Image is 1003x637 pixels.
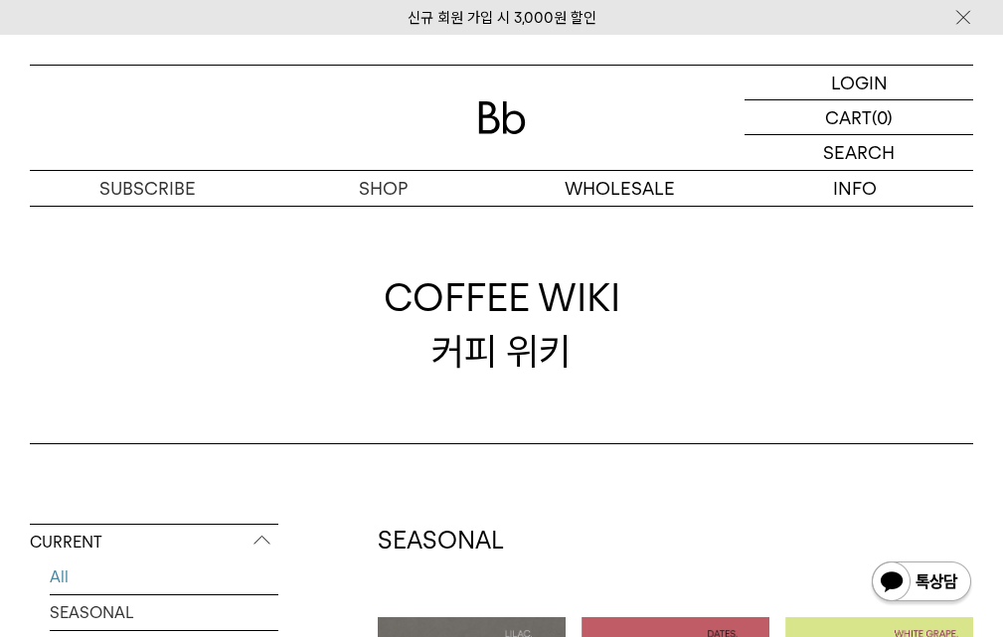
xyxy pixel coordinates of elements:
[50,595,278,630] a: SEASONAL
[50,559,278,594] a: All
[502,171,738,206] p: WHOLESALE
[738,171,973,206] p: INFO
[745,100,973,135] a: CART (0)
[384,271,620,324] span: COFFEE WIKI
[823,135,895,170] p: SEARCH
[872,100,893,134] p: (0)
[408,9,596,27] a: 신규 회원 가입 시 3,000원 할인
[378,524,973,557] h2: SEASONAL
[30,525,278,560] p: CURRENT
[265,207,501,240] a: 원두
[870,559,973,607] img: 카카오톡 채널 1:1 채팅 버튼
[384,271,620,377] div: 커피 위키
[265,171,501,206] a: SHOP
[478,101,526,134] img: 로고
[825,100,872,134] p: CART
[30,171,265,206] a: SUBSCRIBE
[831,66,888,99] p: LOGIN
[745,66,973,100] a: LOGIN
